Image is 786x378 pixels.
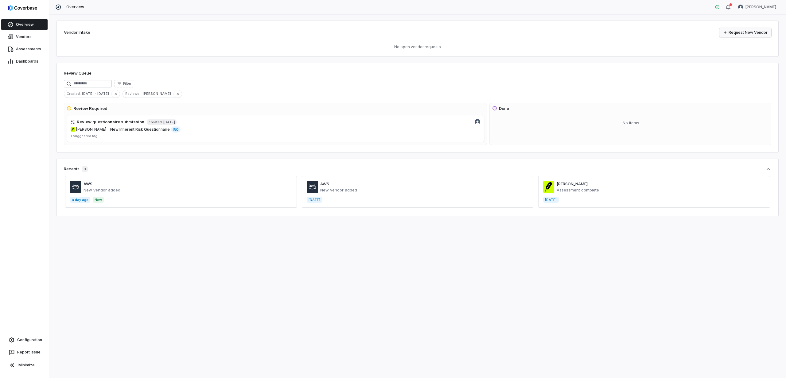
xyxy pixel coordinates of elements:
[719,28,771,37] a: Request New Vendor
[1,56,48,67] a: Dashboards
[1,44,48,55] a: Assessments
[64,29,90,36] h2: Vendor Intake
[84,181,92,186] a: AWS
[2,347,46,358] button: Report Issue
[123,91,143,96] span: Reviewer :
[557,181,588,186] a: [PERSON_NAME]
[76,127,106,132] span: [PERSON_NAME]
[171,126,181,133] span: IRQ
[18,363,35,368] span: Minimize
[107,127,108,132] span: ·
[17,337,42,342] span: Configuration
[16,34,32,39] span: Vendors
[73,106,107,112] h3: Review Required
[1,19,48,30] a: Overview
[67,115,484,142] a: Christopher Morgan avatarReview questionnaire submissioncreated[DATE]robinhood.com[PERSON_NAME]·N...
[64,166,771,172] button: Recents3
[499,106,509,112] h3: Done
[123,81,131,86] span: Filter
[16,59,38,64] span: Dashboards
[64,91,82,96] span: Created :
[2,359,46,371] button: Minimize
[71,134,97,138] span: 1 suggested tag
[16,47,41,52] span: Assessments
[77,119,144,125] h4: Review questionnaire submission
[163,120,175,125] span: [DATE]
[2,334,46,345] a: Configuration
[745,5,776,10] span: [PERSON_NAME]
[734,2,780,12] button: Christopher Morgan avatar[PERSON_NAME]
[82,91,111,96] span: [DATE] - [DATE]
[475,119,480,125] img: Christopher Morgan avatar
[82,166,88,172] span: 3
[17,350,41,355] span: Report Issue
[64,70,91,76] h1: Review Queue
[8,5,37,11] img: logo-D7KZi-bG.svg
[66,5,84,10] span: Overview
[114,80,134,87] button: Filter
[738,5,743,10] img: Christopher Morgan avatar
[110,127,170,132] span: New Inherent Risk Questionnaire
[320,181,329,186] a: AWS
[16,22,34,27] span: Overview
[149,120,162,125] span: created
[1,31,48,42] a: Vendors
[492,115,770,131] div: No items
[64,44,771,49] p: No open vendor requests
[143,91,173,96] span: [PERSON_NAME]
[64,166,88,172] div: Recents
